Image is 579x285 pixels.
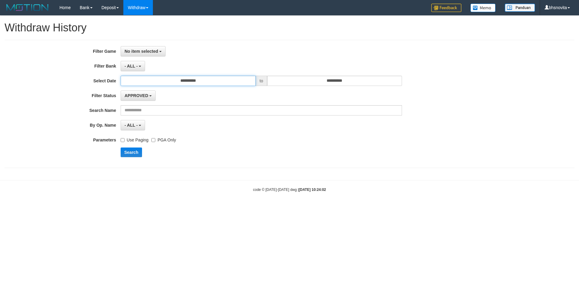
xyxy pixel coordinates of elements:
[299,188,326,192] strong: [DATE] 10:24:02
[431,4,461,12] img: Feedback.jpg
[121,135,148,143] label: Use Paging
[256,76,267,86] span: to
[505,4,535,12] img: panduan.png
[121,61,145,71] button: - ALL -
[125,49,158,54] span: No item selected
[121,147,142,157] button: Search
[151,135,176,143] label: PGA Only
[121,46,166,56] button: No item selected
[125,123,138,128] span: - ALL -
[121,138,125,142] input: Use Paging
[470,4,496,12] img: Button%20Memo.svg
[125,93,148,98] span: APPROVED
[121,120,145,130] button: - ALL -
[125,64,138,68] span: - ALL -
[151,138,155,142] input: PGA Only
[5,22,574,34] h1: Withdraw History
[253,188,326,192] small: code © [DATE]-[DATE] dwg |
[121,90,156,101] button: APPROVED
[5,3,50,12] img: MOTION_logo.png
